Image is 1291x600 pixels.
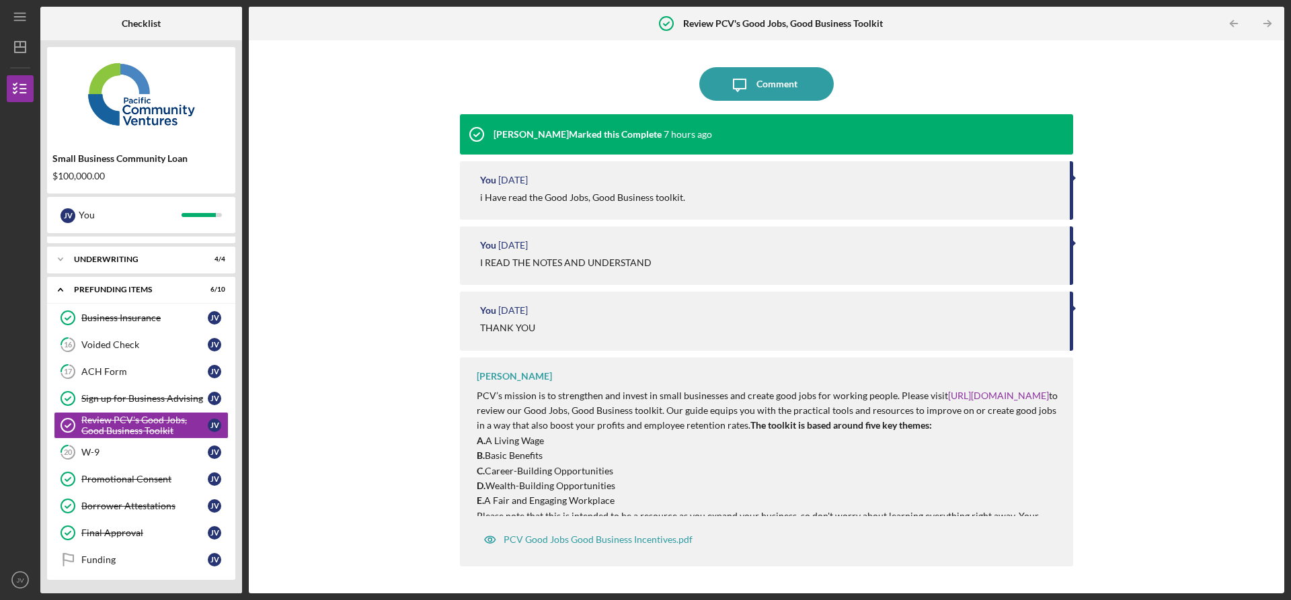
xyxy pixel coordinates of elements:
strong: E. [477,495,484,506]
time: 2025-09-29 16:44 [664,129,712,140]
div: 6 / 10 [201,286,225,294]
div: Comment [756,67,797,101]
b: Review PCV's Good Jobs, Good Business Toolkit [683,18,883,29]
a: Borrower AttestationsJV [54,492,229,519]
strong: C. [477,465,485,476]
b: Checklist [122,18,161,29]
div: Business Insurance [81,312,208,323]
div: ACH Form [81,366,208,377]
div: J V [208,419,221,432]
div: You [480,305,496,316]
div: W-9 [81,447,208,458]
strong: A. [477,435,485,446]
a: 20W-9JV [54,439,229,466]
div: J V [208,499,221,513]
time: 2025-09-27 19:47 [498,305,528,316]
a: Final ApprovalJV [54,519,229,546]
button: JV [7,566,34,593]
time: 2025-09-27 19:50 [498,175,528,185]
div: 4 / 4 [201,255,225,263]
div: Funding [81,554,208,565]
div: You [480,175,496,185]
div: J V [208,392,221,405]
div: Promotional Consent [81,474,208,484]
div: J V [208,445,221,459]
div: THANK YOU [480,323,535,333]
div: J V [208,365,221,378]
div: [PERSON_NAME] [477,371,552,382]
strong: The toolkit is based around five key themes: [750,419,932,431]
div: J V [208,526,221,540]
div: [PERSON_NAME] Marked this Complete [494,129,662,140]
div: You [79,204,182,226]
button: Comment [699,67,834,101]
tspan: 20 [64,448,73,457]
button: PCV Good Jobs Good Business Incentives.pdf [477,526,699,553]
p: Basic Benefits [477,448,1060,463]
a: Sign up for Business AdvisingJV [54,385,229,412]
div: Review PCV's Good Jobs, Good Business Toolkit [81,415,208,436]
text: JV [16,576,24,584]
div: Final Approval [81,527,208,538]
div: Prefunding Items [74,286,192,294]
a: [URL][DOMAIN_NAME] [948,390,1049,401]
strong: B. [477,449,485,461]
tspan: 16 [64,341,73,349]
strong: D. [477,480,485,491]
a: 16Voided CheckJV [54,331,229,358]
a: 17ACH FormJV [54,358,229,385]
div: Voided Check [81,339,208,350]
div: J V [208,338,221,351]
a: Promotional ConsentJV [54,466,229,492]
div: Sign up for Business Advising [81,393,208,404]
div: J V [208,553,221,566]
a: FundingJV [54,546,229,573]
div: You [480,240,496,251]
p: PCV’s mission is to strengthen and invest in small businesses and create good jobs for working pe... [477,388,1060,433]
div: J V [208,311,221,325]
div: $100,000.00 [52,171,230,181]
a: Review PCV's Good Jobs, Good Business ToolkitJV [54,412,229,439]
div: Small Business Community Loan [52,153,230,164]
p: A Living Wage [477,433,1060,448]
div: J V [61,208,75,223]
p: Please note that this is intended to be a resource as you expand your business, so don't worry ab... [477,509,1060,554]
p: A Fair and Engaging Workplace [477,493,1060,508]
tspan: 17 [64,368,73,376]
p: Career-Building Opportunities [477,464,1060,478]
div: Underwriting [74,255,192,263]
time: 2025-09-27 19:49 [498,240,528,251]
div: J V [208,472,221,486]
div: PCV Good Jobs Good Business Incentives.pdf [504,534,693,545]
p: Wealth-Building Opportunities [477,478,1060,493]
a: Business InsuranceJV [54,304,229,331]
div: I READ THE NOTES AND UNDERSTAND [480,257,652,268]
img: Product logo [47,54,235,134]
div: i Have read the Good Jobs, Good Business toolkit. [480,192,685,203]
div: Borrower Attestations [81,501,208,511]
